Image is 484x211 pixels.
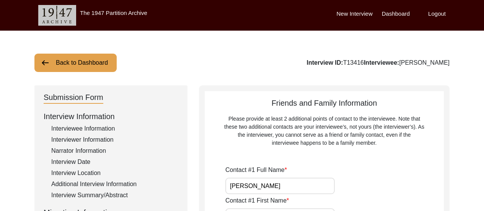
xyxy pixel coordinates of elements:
[364,59,399,66] b: Interviewee:
[337,10,373,18] label: New Interview
[51,135,178,144] div: Interviewer Information
[225,196,289,205] label: Contact #1 First Name
[34,54,117,72] button: Back to Dashboard
[51,191,178,200] div: Interview Summary/Abstract
[51,168,178,178] div: Interview Location
[205,97,444,147] div: Friends and Family Information
[44,111,178,122] div: Interview Information
[38,5,76,26] img: header-logo.png
[51,180,178,189] div: Additional Interview Information
[224,115,425,147] div: Please provide at least 2 additional points of contact to the interviewee. Note that these two ad...
[307,58,450,67] div: T13416 [PERSON_NAME]
[41,58,50,67] img: arrow-left.png
[44,92,103,104] div: Submission Form
[51,157,178,167] div: Interview Date
[307,59,343,66] b: Interview ID:
[80,10,147,16] label: The 1947 Partition Archive
[382,10,410,18] label: Dashboard
[225,165,287,175] label: Contact #1 Full Name
[51,124,178,133] div: Interviewee Information
[51,146,178,155] div: Narrator Information
[428,10,446,18] label: Logout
